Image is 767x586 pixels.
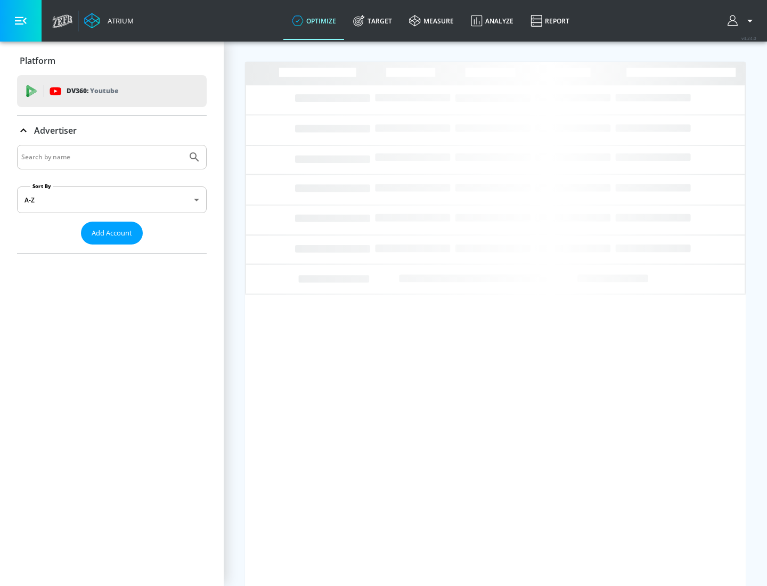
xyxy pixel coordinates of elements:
[401,2,462,40] a: measure
[81,222,143,245] button: Add Account
[67,85,118,97] p: DV360:
[17,46,207,76] div: Platform
[30,183,53,190] label: Sort By
[90,85,118,96] p: Youtube
[17,75,207,107] div: DV360: Youtube
[21,150,183,164] input: Search by name
[84,13,134,29] a: Atrium
[103,16,134,26] div: Atrium
[522,2,578,40] a: Report
[283,2,345,40] a: optimize
[462,2,522,40] a: Analyze
[741,35,756,41] span: v 4.24.0
[17,145,207,253] div: Advertiser
[92,227,132,239] span: Add Account
[345,2,401,40] a: Target
[17,245,207,253] nav: list of Advertiser
[17,116,207,145] div: Advertiser
[17,186,207,213] div: A-Z
[20,55,55,67] p: Platform
[34,125,77,136] p: Advertiser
